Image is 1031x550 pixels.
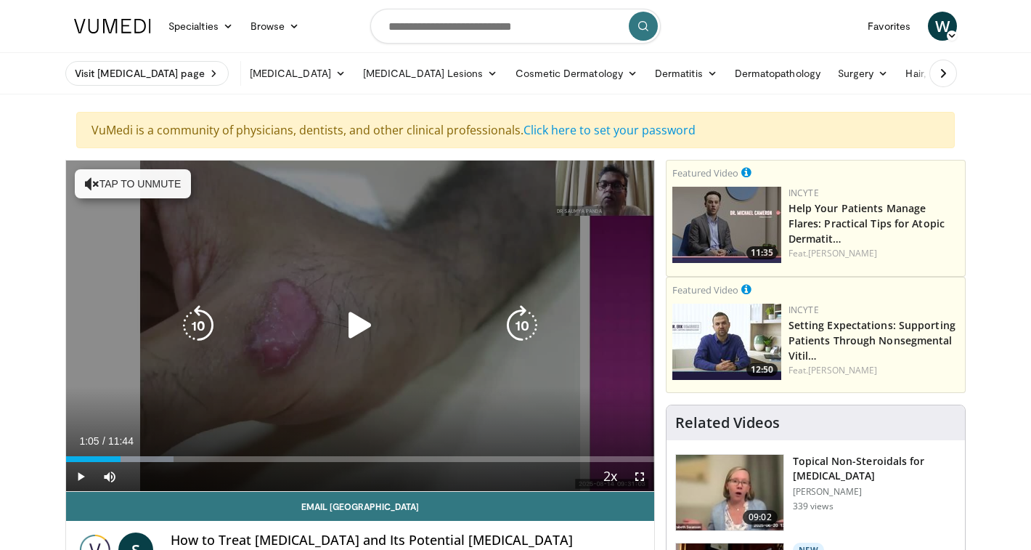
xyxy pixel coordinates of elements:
[242,12,309,41] a: Browse
[897,59,1014,88] a: Hair, Scalp, & Nails
[793,454,956,483] h3: Topical Non-Steroidals for [MEDICAL_DATA]
[672,304,781,380] a: 12:50
[79,435,99,447] span: 1:05
[354,59,507,88] a: [MEDICAL_DATA] Lesions
[625,462,654,491] button: Fullscreen
[75,169,191,198] button: Tap to unmute
[743,510,778,525] span: 09:02
[808,247,877,259] a: [PERSON_NAME]
[74,19,151,33] img: VuMedi Logo
[646,59,726,88] a: Dermatitis
[672,187,781,263] a: 11:35
[66,462,95,491] button: Play
[675,414,780,432] h4: Related Videos
[66,456,654,462] div: Progress Bar
[788,201,945,246] a: Help Your Patients Manage Flares: Practical Tips for Atopic Dermatit…
[859,12,919,41] a: Favorites
[672,283,738,296] small: Featured Video
[160,12,242,41] a: Specialties
[746,246,778,259] span: 11:35
[808,364,877,376] a: [PERSON_NAME]
[672,304,781,380] img: 98b3b5a8-6d6d-4e32-b979-fd4084b2b3f2.png.150x105_q85_crop-smart_upscale.jpg
[171,533,643,549] h4: How to Treat [MEDICAL_DATA] and Its Potential [MEDICAL_DATA]
[596,462,625,491] button: Playback Rate
[788,364,959,377] div: Feat.
[676,455,783,530] img: 34a4b5e7-9a28-40cd-b963-80fdb137f70d.150x105_q85_crop-smart_upscale.jpg
[66,161,654,492] video-js: Video Player
[788,304,819,316] a: Incyte
[746,363,778,376] span: 12:50
[507,59,646,88] a: Cosmetic Dermatology
[108,435,134,447] span: 11:44
[370,9,661,44] input: Search topics, interventions
[928,12,957,41] a: W
[102,435,105,447] span: /
[675,454,956,531] a: 09:02 Topical Non-Steroidals for [MEDICAL_DATA] [PERSON_NAME] 339 views
[241,59,354,88] a: [MEDICAL_DATA]
[793,486,956,498] p: [PERSON_NAME]
[523,122,696,138] a: Click here to set your password
[672,166,738,179] small: Featured Video
[829,59,897,88] a: Surgery
[66,492,654,521] a: Email [GEOGRAPHIC_DATA]
[788,247,959,260] div: Feat.
[793,501,834,512] p: 339 views
[76,112,955,148] div: VuMedi is a community of physicians, dentists, and other clinical professionals.
[672,187,781,263] img: 601112bd-de26-4187-b266-f7c9c3587f14.png.150x105_q85_crop-smart_upscale.jpg
[95,462,124,491] button: Mute
[726,59,829,88] a: Dermatopathology
[788,187,819,199] a: Incyte
[65,61,229,86] a: Visit [MEDICAL_DATA] page
[788,318,955,363] a: Setting Expectations: Supporting Patients Through Nonsegmental Vitil…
